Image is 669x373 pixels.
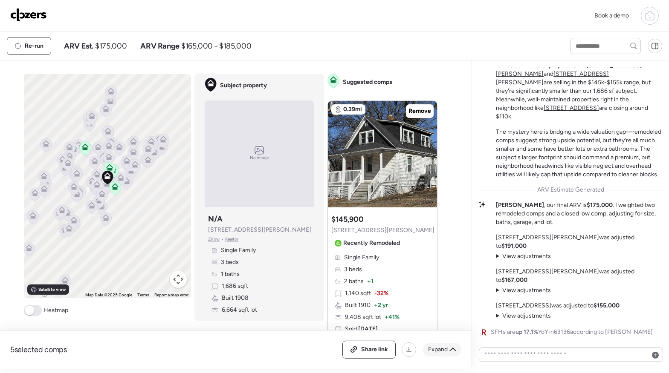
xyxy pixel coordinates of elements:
[496,268,599,275] a: [STREET_ADDRESS][PERSON_NAME]
[208,214,223,224] h3: N/A
[208,226,311,234] span: [STREET_ADDRESS][PERSON_NAME]
[43,306,68,315] span: Heatmap
[343,78,392,86] span: Suggested comps
[496,312,551,320] summary: View adjustments
[170,271,187,288] button: Map camera controls
[220,81,267,90] span: Subject property
[222,294,249,302] span: Built 1908
[496,233,662,250] p: was adjusted to
[594,302,620,309] strong: $155,000
[345,325,378,333] span: Sold
[221,270,240,278] span: 1 baths
[385,313,400,321] span: + 41%
[537,186,604,194] span: ARV Estimate Generated
[345,313,381,321] span: 9,408 sqft lot
[85,293,132,297] span: Map Data ©2025 Google
[496,286,551,295] summary: View adjustments
[516,328,538,336] span: up 17.1%
[496,234,599,241] a: [STREET_ADDRESS][PERSON_NAME]
[181,41,251,51] span: $165,000 - $185,000
[10,8,47,22] img: Logo
[502,312,551,319] span: View adjustments
[496,201,662,227] p: , our final ARV is . I weighted two remodeled comps and a closed low comp, adjusting for size, ba...
[10,344,67,355] span: 5 selected comps
[408,107,431,115] span: Remove
[26,287,54,298] a: Open this area in Google Maps (opens a new window)
[496,267,662,284] p: was adjusted to
[345,301,371,310] span: Built 1910
[344,277,364,286] span: 2 baths
[38,286,66,293] span: Satellite view
[221,246,256,255] span: Single Family
[501,242,527,250] strong: $191,000
[496,252,551,261] summary: View adjustments
[361,345,388,354] span: Share link
[544,104,599,112] a: [STREET_ADDRESS]
[221,236,223,243] span: •
[357,325,378,333] span: [DATE]
[496,128,662,179] p: The mystery here is bridging a wide valuation gap—remodeled comps suggest strong upside potential...
[587,201,613,209] strong: $175,000
[154,293,188,297] a: Report a map error
[374,289,388,298] span: -32%
[345,289,371,298] span: 1,140 sqft
[501,276,527,284] strong: $167,000
[26,287,54,298] img: Google
[331,226,434,235] span: [STREET_ADDRESS][PERSON_NAME]
[374,301,388,310] span: + 2 yr
[222,282,248,290] span: 1,686 sqft
[502,252,551,260] span: View adjustments
[225,236,239,243] span: Realtor
[208,236,220,243] span: Zillow
[331,214,363,224] h3: $145,900
[594,12,629,19] span: Book a demo
[496,301,620,310] p: was adjusted to
[496,53,662,121] p: The subject sits in a challenging micro-market where recently remodeled mid-tier properties like ...
[367,277,374,286] span: + 1
[221,258,239,267] span: 3 beds
[343,105,362,114] span: 0.39mi
[496,302,551,309] a: [STREET_ADDRESS]
[491,328,653,336] span: SFHs are YoY in 63136 according to [PERSON_NAME]
[344,253,379,262] span: Single Family
[344,265,362,274] span: 3 beds
[137,293,149,297] a: Terms (opens in new tab)
[25,42,43,50] span: Re-run
[250,155,269,161] span: No image
[140,41,180,51] span: ARV Range
[343,239,400,247] span: Recently Remodeled
[222,306,257,314] span: 6,664 sqft lot
[428,345,448,354] span: Expand
[496,201,544,209] strong: [PERSON_NAME]
[64,41,93,51] span: ARV Est.
[95,41,127,51] span: $175,000
[502,287,551,294] span: View adjustments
